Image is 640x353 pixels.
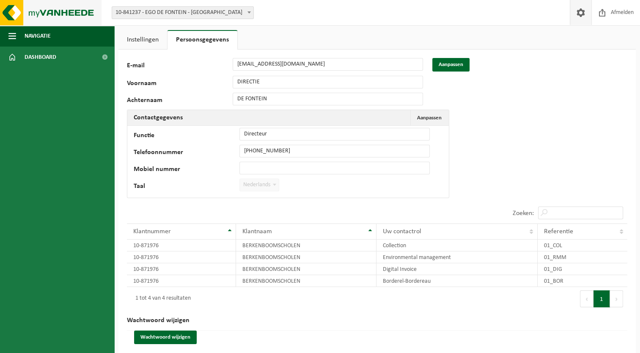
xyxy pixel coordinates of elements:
[236,275,376,287] td: BERKENBOOMSCHOLEN
[233,58,423,71] input: E-mail
[538,251,627,263] td: 01_RMM
[593,290,610,307] button: 1
[236,251,376,263] td: BERKENBOOMSCHOLEN
[25,25,51,47] span: Navigatie
[538,275,627,287] td: 01_BOR
[544,228,573,235] span: Referentie
[236,263,376,275] td: BERKENBOOMSCHOLEN
[134,183,239,191] label: Taal
[127,251,236,263] td: 10-871976
[432,58,470,72] button: Aanpassen
[376,263,538,275] td: Digital Invoice
[513,210,534,217] label: Zoeken:
[127,275,236,287] td: 10-871976
[118,30,167,50] a: Instellingen
[112,6,254,19] span: 10-841237 - EGO DE FONTEIN - SINT-NIKLAAS
[127,263,236,275] td: 10-871976
[133,228,171,235] span: Klantnummer
[538,240,627,251] td: 01_COL
[610,290,623,307] button: Next
[168,30,237,50] a: Persoonsgegevens
[127,80,233,88] label: Voornaam
[417,115,442,121] span: Aanpassen
[127,311,627,331] h2: Wachtwoord wijzigen
[580,290,593,307] button: Previous
[376,251,538,263] td: Environmental management
[236,240,376,251] td: BERKENBOOMSCHOLEN
[127,97,233,105] label: Achternaam
[25,47,56,68] span: Dashboard
[134,149,239,157] label: Telefoonnummer
[112,7,253,19] span: 10-841237 - EGO DE FONTEIN - SINT-NIKLAAS
[134,331,197,344] button: Wachtwoord wijzigen
[376,240,538,251] td: Collection
[134,166,239,174] label: Mobiel nummer
[242,228,272,235] span: Klantnaam
[127,240,236,251] td: 10-871976
[538,263,627,275] td: 01_DIG
[127,110,189,125] h2: Contactgegevens
[134,132,239,141] label: Functie
[376,275,538,287] td: Borderel-Bordereau
[383,228,421,235] span: Uw contactrol
[240,179,279,191] span: Nederlands
[131,291,191,306] div: 1 tot 4 van 4 resultaten
[410,110,448,125] button: Aanpassen
[127,62,233,72] label: E-mail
